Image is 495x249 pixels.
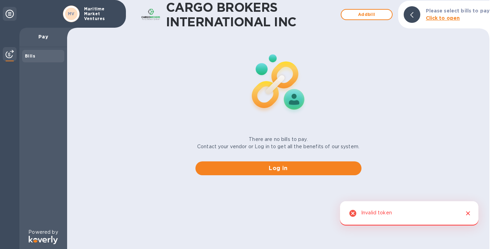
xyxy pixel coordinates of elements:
p: There are no bills to pay. Contact your vendor or Log in to get all the benefits of our system. [197,136,359,150]
b: Click to open [426,15,460,21]
span: Add bill [347,10,386,19]
button: Close [464,209,473,218]
b: MV [68,11,75,16]
p: Maritime Market Ventures [84,7,119,21]
p: Powered by [28,229,58,236]
div: Invalid token [361,207,392,220]
p: Pay [25,33,62,40]
b: Please select bills to pay [426,8,489,14]
span: Log in [201,164,356,172]
button: Addbill [341,9,393,20]
button: Log in [195,161,361,175]
img: Logo [29,236,58,244]
b: Bills [25,53,35,59]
